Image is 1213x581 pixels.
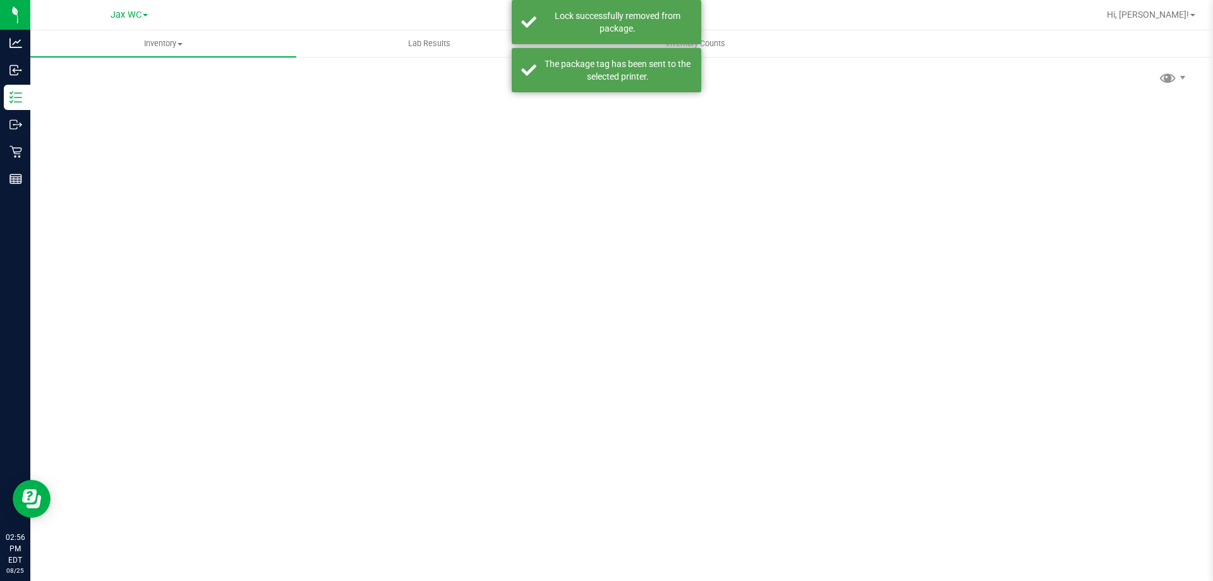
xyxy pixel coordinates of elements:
iframe: Resource center [13,480,51,518]
a: Inventory [30,30,296,57]
span: Jax WC [111,9,142,20]
div: Lock successfully removed from package. [543,9,692,35]
div: The package tag has been sent to the selected printer. [543,58,692,83]
inline-svg: Inbound [9,64,22,76]
span: Inventory [30,38,296,49]
span: Lab Results [391,38,468,49]
span: Hi, [PERSON_NAME]! [1107,9,1189,20]
inline-svg: Retail [9,145,22,158]
inline-svg: Inventory [9,91,22,104]
a: Lab Results [296,30,562,57]
inline-svg: Reports [9,173,22,185]
p: 02:56 PM EDT [6,532,25,566]
p: 08/25 [6,566,25,575]
inline-svg: Analytics [9,37,22,49]
inline-svg: Outbound [9,118,22,131]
